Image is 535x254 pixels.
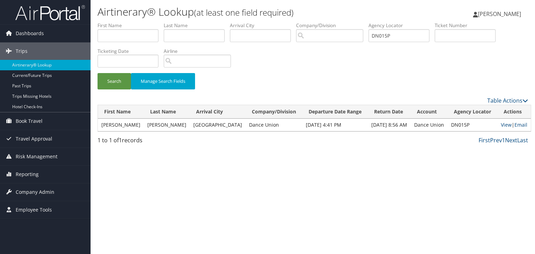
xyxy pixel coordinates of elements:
[246,119,302,131] td: Dance Union
[16,166,39,183] span: Reporting
[16,112,42,130] span: Book Travel
[369,22,435,29] label: Agency Locator
[302,119,368,131] td: [DATE] 4:41 PM
[16,148,57,165] span: Risk Management
[98,48,164,55] label: Ticketing Date
[448,105,497,119] th: Agency Locator: activate to sort column ascending
[368,105,411,119] th: Return Date: activate to sort column ascending
[98,5,385,19] h1: Airtinerary® Lookup
[302,105,368,119] th: Departure Date Range: activate to sort column ascending
[16,130,52,148] span: Travel Approval
[497,105,531,119] th: Actions
[501,121,512,128] a: View
[435,22,501,29] label: Ticket Number
[497,119,531,131] td: |
[144,105,190,119] th: Last Name: activate to sort column ascending
[411,119,448,131] td: Dance Union
[411,105,448,119] th: Account: activate to sort column ascending
[296,22,369,29] label: Company/Division
[473,3,528,24] a: [PERSON_NAME]
[502,136,505,144] a: 1
[448,119,497,131] td: DN015P
[517,136,528,144] a: Last
[479,136,490,144] a: First
[119,136,122,144] span: 1
[505,136,517,144] a: Next
[98,119,144,131] td: [PERSON_NAME]
[164,22,230,29] label: Last Name
[368,119,411,131] td: [DATE] 8:56 AM
[16,201,52,219] span: Employee Tools
[478,10,521,18] span: [PERSON_NAME]
[16,25,44,42] span: Dashboards
[16,42,28,60] span: Trips
[246,105,302,119] th: Company/Division
[514,121,527,128] a: Email
[490,136,502,144] a: Prev
[98,73,131,89] button: Search
[15,5,85,21] img: airportal-logo.png
[230,22,296,29] label: Arrival City
[144,119,190,131] td: [PERSON_NAME]
[194,7,294,18] small: (at least one field required)
[98,22,164,29] label: First Name
[16,183,54,201] span: Company Admin
[98,105,144,119] th: First Name: activate to sort column ascending
[164,48,236,55] label: Airline
[487,97,528,104] a: Table Actions
[131,73,195,89] button: Manage Search Fields
[98,136,197,148] div: 1 to 1 of records
[190,119,246,131] td: [GEOGRAPHIC_DATA]
[190,105,246,119] th: Arrival City: activate to sort column ascending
